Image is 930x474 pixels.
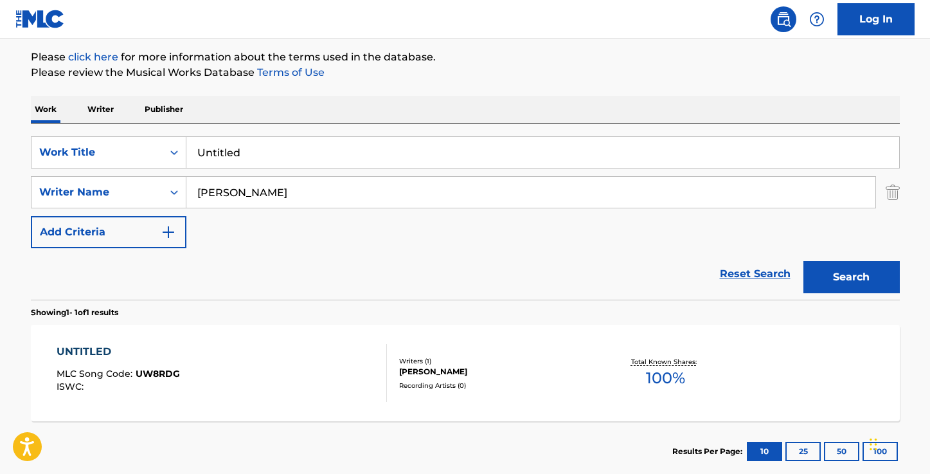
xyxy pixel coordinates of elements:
div: UNTITLED [57,344,180,360]
button: Add Criteria [31,216,186,248]
img: 9d2ae6d4665cec9f34b9.svg [161,224,176,240]
div: Writers ( 1 ) [399,356,593,366]
img: Delete Criterion [886,176,900,208]
p: Results Per Page: [672,446,746,457]
button: Search [803,261,900,293]
a: Reset Search [713,260,797,288]
a: Terms of Use [255,66,325,78]
iframe: Chat Widget [866,412,930,474]
button: 10 [747,442,782,461]
div: Recording Artists ( 0 ) [399,381,593,390]
p: Please review the Musical Works Database [31,65,900,80]
span: UW8RDG [136,368,180,379]
div: [PERSON_NAME] [399,366,593,378]
button: 25 [785,442,821,461]
div: Drag [870,425,877,464]
p: Please for more information about the terms used in the database. [31,50,900,65]
div: Writer Name [39,185,155,200]
p: Work [31,96,60,123]
div: Work Title [39,145,155,160]
a: click here [68,51,118,63]
p: Total Known Shares: [631,357,700,367]
img: help [809,12,825,27]
a: Log In [837,3,915,35]
p: Writer [84,96,118,123]
p: Publisher [141,96,187,123]
a: UNTITLEDMLC Song Code:UW8RDGISWC:Writers (1)[PERSON_NAME]Recording Artists (0)Total Known Shares:... [31,325,900,421]
p: Showing 1 - 1 of 1 results [31,307,118,318]
button: 100 [863,442,898,461]
img: MLC Logo [15,10,65,28]
img: search [776,12,791,27]
span: ISWC : [57,381,87,392]
form: Search Form [31,136,900,300]
div: Help [804,6,830,32]
span: 100 % [646,367,685,390]
button: 50 [824,442,859,461]
span: MLC Song Code : [57,368,136,379]
a: Public Search [771,6,796,32]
